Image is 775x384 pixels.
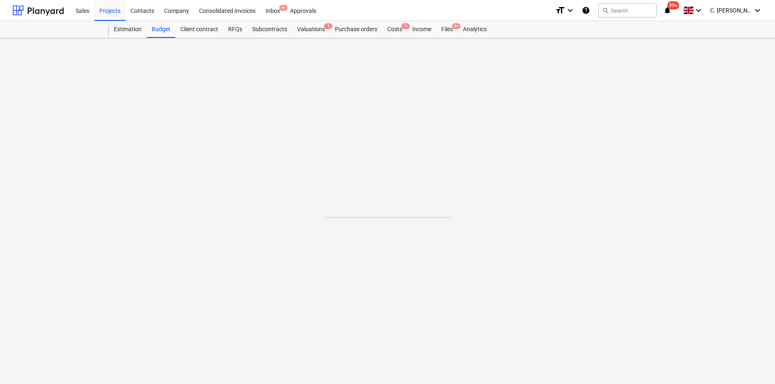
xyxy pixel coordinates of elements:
[582,5,590,15] i: Knowledge base
[436,21,458,38] div: Files
[710,7,752,14] span: C. [PERSON_NAME]
[663,5,672,15] i: notifications
[555,5,565,15] i: format_size
[175,21,223,38] a: Client contract
[292,21,330,38] div: Valuations
[667,1,679,10] span: 99+
[147,21,175,38] a: Budget
[565,5,575,15] i: keyboard_arrow_down
[753,5,763,15] i: keyboard_arrow_down
[247,21,292,38] a: Subcontracts
[598,3,657,17] button: Search
[407,21,436,38] a: Income
[109,21,147,38] a: Estimation
[382,21,407,38] a: Costs1
[458,21,492,38] a: Analytics
[452,23,460,29] span: 9+
[292,21,330,38] a: Valuations1
[279,5,288,11] span: 9+
[382,21,407,38] div: Costs
[330,21,382,38] a: Purchase orders
[602,7,609,14] span: search
[324,23,332,29] span: 1
[436,21,458,38] a: Files9+
[401,23,410,29] span: 1
[694,5,704,15] i: keyboard_arrow_down
[223,21,247,38] a: RFQs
